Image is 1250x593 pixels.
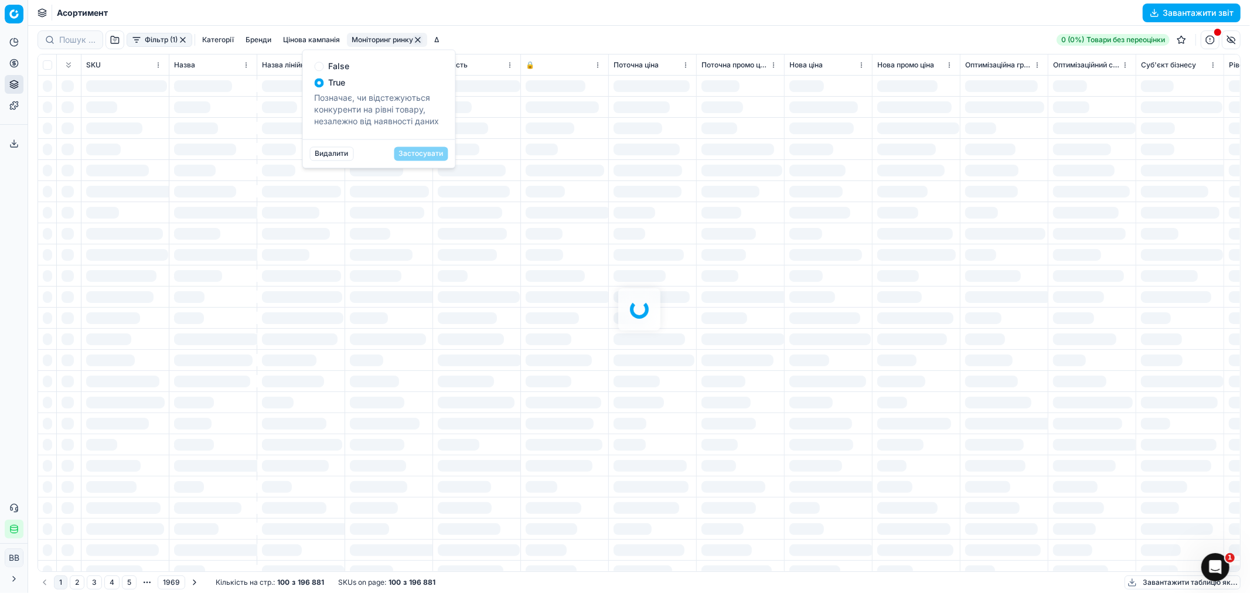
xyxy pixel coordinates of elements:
button: Видалити [310,146,354,161]
label: True [329,79,346,87]
div: Позначає, чи відстежуються конкуренти на рівні товару, незалежно від наявності даних [315,92,444,127]
nav: breadcrumb [57,7,108,19]
span: Асортимент [57,7,108,19]
label: False [329,62,350,70]
button: Застосувати [394,146,448,161]
button: Завантажити звіт [1143,4,1241,22]
button: ВВ [5,548,23,567]
iframe: Intercom live chat [1201,553,1229,581]
span: 1 [1225,553,1235,563]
